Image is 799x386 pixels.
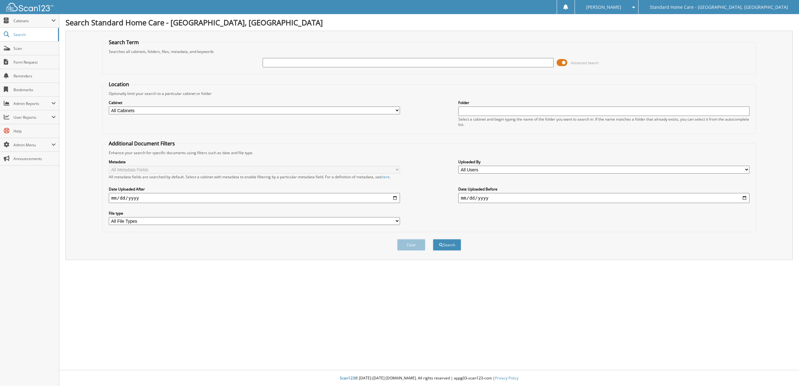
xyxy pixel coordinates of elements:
span: Help [13,128,56,134]
button: Search [433,239,461,251]
legend: Location [106,81,132,88]
div: © [DATE]-[DATE] [DOMAIN_NAME]. All rights reserved | appg03-scan123-com | [59,371,799,386]
span: Admin Menu [13,142,51,148]
span: Cabinets [13,18,51,23]
label: Cabinet [109,100,400,105]
label: Date Uploaded After [109,186,400,192]
a: Privacy Policy [495,375,518,381]
span: Advanced Search [571,60,599,65]
div: Optionally limit your search to a particular cabinet or folder [106,91,753,96]
button: Clear [397,239,425,251]
span: Announcements [13,156,56,161]
div: Searches all cabinets, folders, files, metadata, and keywords [106,49,753,54]
div: All metadata fields are searched by default. Select a cabinet with metadata to enable filtering b... [109,174,400,180]
span: Reminders [13,73,56,79]
img: scan123-logo-white.svg [6,3,53,11]
legend: Search Term [106,39,142,46]
div: Select a cabinet and begin typing the name of the folder you want to search in. If the name match... [458,117,749,127]
label: Date Uploaded Before [458,186,749,192]
input: start [109,193,400,203]
span: Scan123 [340,375,355,381]
legend: Additional Document Filters [106,140,178,147]
input: end [458,193,749,203]
label: Metadata [109,159,400,164]
span: Form Request [13,60,56,65]
label: File type [109,211,400,216]
span: [PERSON_NAME] [586,5,621,9]
span: Scan [13,46,56,51]
span: User Reports [13,115,51,120]
div: Enhance your search for specific documents using filters such as date and file type. [106,150,753,155]
label: Folder [458,100,749,105]
h1: Search Standard Home Care - [GEOGRAPHIC_DATA], [GEOGRAPHIC_DATA] [66,17,793,28]
span: Bookmarks [13,87,56,92]
label: Uploaded By [458,159,749,164]
span: Search [13,32,55,37]
a: here [381,174,390,180]
iframe: Chat Widget [768,356,799,386]
span: Admin Reports [13,101,51,106]
span: Standard Home Care - [GEOGRAPHIC_DATA], [GEOGRAPHIC_DATA] [650,5,788,9]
